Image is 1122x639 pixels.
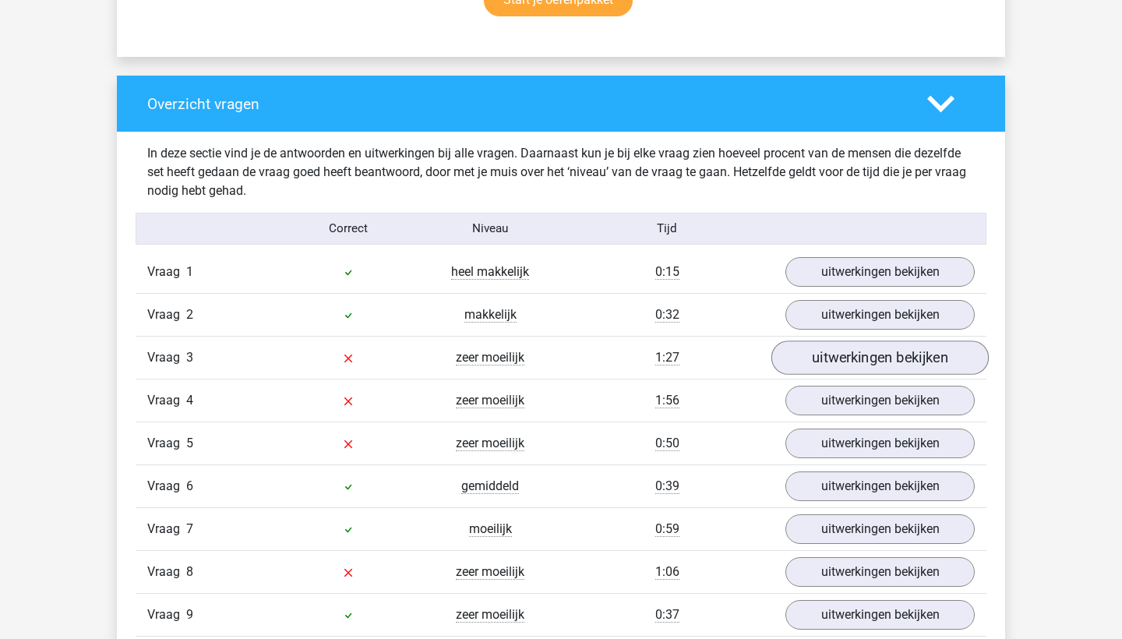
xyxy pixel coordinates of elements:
span: Vraag [147,605,186,624]
span: 1:56 [655,393,679,408]
a: uitwerkingen bekijken [785,557,975,587]
a: uitwerkingen bekijken [785,386,975,415]
a: uitwerkingen bekijken [785,514,975,544]
div: Tijd [561,220,774,238]
span: 0:15 [655,264,679,280]
span: zeer moeilijk [456,564,524,580]
span: zeer moeilijk [456,393,524,408]
span: 0:50 [655,436,679,451]
span: 0:37 [655,607,679,623]
span: gemiddeld [461,478,519,494]
span: 9 [186,607,193,622]
a: uitwerkingen bekijken [771,341,989,375]
div: Correct [278,220,420,238]
span: 3 [186,350,193,365]
span: Vraag [147,348,186,367]
span: zeer moeilijk [456,350,524,365]
span: 0:32 [655,307,679,323]
span: moeilijk [469,521,512,537]
span: 4 [186,393,193,408]
a: uitwerkingen bekijken [785,471,975,501]
h4: Overzicht vragen [147,95,904,113]
span: Vraag [147,305,186,324]
span: 2 [186,307,193,322]
span: Vraag [147,520,186,538]
a: uitwerkingen bekijken [785,300,975,330]
span: 1:27 [655,350,679,365]
a: uitwerkingen bekijken [785,429,975,458]
span: Vraag [147,477,186,496]
span: 0:59 [655,521,679,537]
span: 6 [186,478,193,493]
div: Niveau [419,220,561,238]
span: 1 [186,264,193,279]
span: makkelijk [464,307,517,323]
span: 5 [186,436,193,450]
span: 8 [186,564,193,579]
span: zeer moeilijk [456,607,524,623]
span: Vraag [147,434,186,453]
span: 0:39 [655,478,679,494]
span: Vraag [147,391,186,410]
span: Vraag [147,263,186,281]
span: Vraag [147,563,186,581]
a: uitwerkingen bekijken [785,600,975,630]
span: 7 [186,521,193,536]
div: In deze sectie vind je de antwoorden en uitwerkingen bij alle vragen. Daarnaast kun je bij elke v... [136,144,986,200]
span: 1:06 [655,564,679,580]
span: heel makkelijk [451,264,529,280]
span: zeer moeilijk [456,436,524,451]
a: uitwerkingen bekijken [785,257,975,287]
